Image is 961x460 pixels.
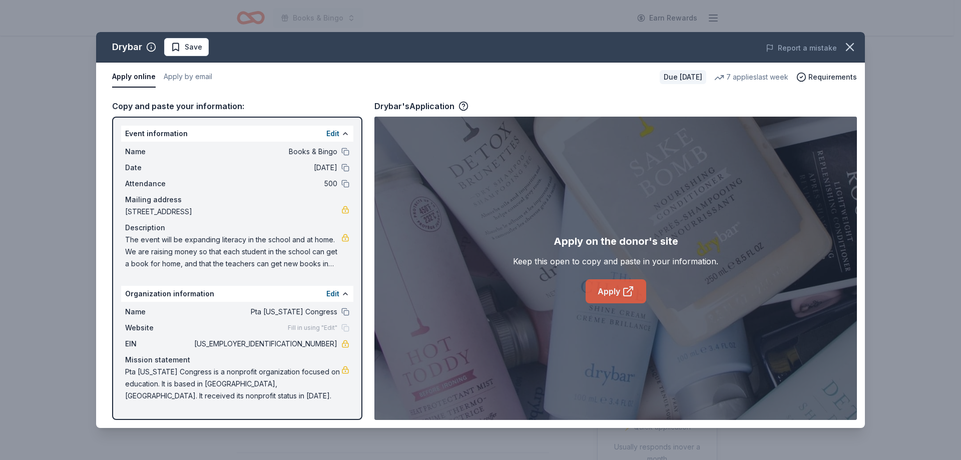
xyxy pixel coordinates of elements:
[125,178,192,190] span: Attendance
[714,71,788,83] div: 7 applies last week
[125,322,192,334] span: Website
[185,41,202,53] span: Save
[192,146,337,158] span: Books & Bingo
[125,222,349,234] div: Description
[121,286,353,302] div: Organization information
[112,100,362,113] div: Copy and paste your information:
[192,162,337,174] span: [DATE]
[125,146,192,158] span: Name
[586,279,646,303] a: Apply
[125,162,192,174] span: Date
[288,324,337,332] span: Fill in using "Edit"
[125,366,341,402] span: Pta [US_STATE] Congress is a nonprofit organization focused on education. It is based in [GEOGRAP...
[192,178,337,190] span: 500
[796,71,857,83] button: Requirements
[125,354,349,366] div: Mission statement
[192,306,337,318] span: Pta [US_STATE] Congress
[192,338,337,350] span: [US_EMPLOYER_IDENTIFICATION_NUMBER]
[766,42,837,54] button: Report a mistake
[164,67,212,88] button: Apply by email
[808,71,857,83] span: Requirements
[125,206,341,218] span: [STREET_ADDRESS]
[554,233,678,249] div: Apply on the donor's site
[326,288,339,300] button: Edit
[125,234,341,270] span: The event will be expanding literacy in the school and at home. We are raising money so that each...
[374,100,468,113] div: Drybar's Application
[513,255,718,267] div: Keep this open to copy and paste in your information.
[125,338,192,350] span: EIN
[326,128,339,140] button: Edit
[121,126,353,142] div: Event information
[164,38,209,56] button: Save
[660,70,706,84] div: Due [DATE]
[125,194,349,206] div: Mailing address
[112,39,142,55] div: Drybar
[112,67,156,88] button: Apply online
[125,306,192,318] span: Name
